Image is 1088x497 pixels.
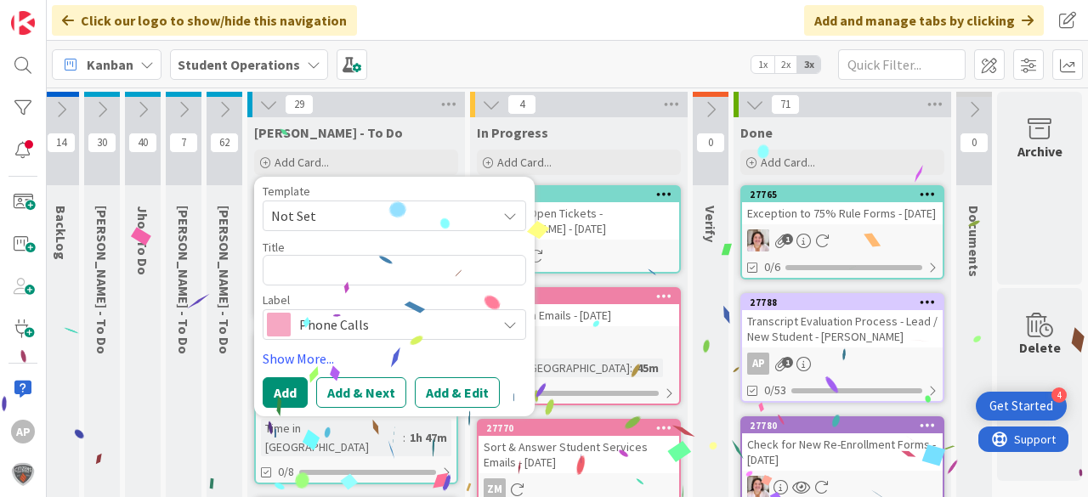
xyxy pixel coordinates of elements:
span: Documents [966,206,983,277]
div: Transcript Evaluation Process - Lead / New Student - [PERSON_NAME] [742,310,943,347]
div: 27759Process Open Tickets - [PERSON_NAME] - [DATE] [479,187,679,240]
div: Archive [1017,141,1062,161]
span: Add Card... [275,155,329,170]
span: 0/6 [764,258,780,276]
span: 14 [47,133,76,153]
div: 27770 [479,421,679,436]
div: Open Get Started checklist, remaining modules: 4 [976,392,1067,421]
span: Phone Calls [299,313,488,336]
span: 0/53 [764,381,786,399]
span: Support [36,3,77,23]
span: 1 [782,234,793,245]
span: Add Card... [497,155,552,170]
div: Get Started [989,398,1053,415]
span: Amanda - To Do [254,124,403,141]
div: 27780 [750,420,943,432]
div: 27759 [479,187,679,202]
div: 27765Exception to 75% Rule Forms - [DATE] [742,187,943,224]
span: Kanban [87,54,133,75]
span: 3x [797,56,820,73]
div: EW [479,245,679,267]
span: Jho - To Do [134,206,151,275]
span: 62 [210,133,239,153]
span: 71 [771,94,800,115]
span: Verify [702,206,719,242]
img: EW [747,229,769,251]
span: : [403,428,405,447]
img: Visit kanbanzone.com [11,11,35,35]
div: Process Open Tickets - [PERSON_NAME] - [DATE] [479,202,679,240]
span: 0 [696,133,725,153]
span: Eric - To Do [216,206,233,354]
div: 27765 [742,187,943,202]
span: Add Card... [761,155,815,170]
div: 1h 47m [405,428,451,447]
span: 29 [285,94,314,115]
div: 27769Zmorrison Emails - [DATE] [479,289,679,326]
span: In Progress [477,124,548,141]
span: 0/8 [278,463,294,481]
div: 27788 [750,297,943,308]
div: AP [11,420,35,443]
div: 27769 [486,291,679,302]
div: AP [747,353,769,375]
a: 27759Process Open Tickets - [PERSON_NAME] - [DATE]EW [477,185,681,274]
div: Delete [1019,337,1061,358]
div: 27770Sort & Answer Student Services Emails - [DATE] [479,421,679,473]
span: 0 [960,133,989,153]
a: Show More... [263,348,526,369]
input: Quick Filter... [838,49,966,80]
div: 27759 [486,189,679,200]
span: 2x [774,56,797,73]
div: 4 [1051,387,1067,403]
div: Sort & Answer Student Services Emails - [DATE] [479,436,679,473]
b: Student Operations [178,56,300,73]
span: Label [263,294,290,306]
span: 1x [751,56,774,73]
div: 27765 [750,189,943,200]
div: 27788Transcript Evaluation Process - Lead / New Student - [PERSON_NAME] [742,295,943,347]
span: 7 [169,133,198,153]
div: 27788 [742,295,943,310]
div: 45m [632,359,663,377]
a: 27769Zmorrison Emails - [DATE]ZMTime in [GEOGRAPHIC_DATA]:45m0/3 [477,287,681,405]
span: 30 [88,133,116,153]
a: 27788Transcript Evaluation Process - Lead / New Student - [PERSON_NAME]AP0/53 [740,293,944,403]
div: Add and manage tabs by clicking [804,5,1044,36]
span: 1 [782,357,793,368]
span: Template [263,185,310,197]
div: Zmorrison Emails - [DATE] [479,304,679,326]
label: Title [263,240,285,255]
div: 27780 [742,418,943,433]
span: Not Set [271,205,484,227]
div: 27770 [486,422,679,434]
span: Zaida - To Do [175,206,192,354]
div: Click our logo to show/hide this navigation [52,5,357,36]
img: avatar [11,462,35,486]
span: Done [740,124,773,141]
div: AP [742,353,943,375]
span: Emilie - To Do [93,206,110,354]
span: : [630,359,632,377]
button: Add & Edit [415,377,500,408]
div: 27780Check for New Re-Enrollment Forms - [DATE] [742,418,943,471]
div: Exception to 75% Rule Forms - [DATE] [742,202,943,224]
span: 4 [507,94,536,115]
div: ZM [479,331,679,353]
div: EW [742,229,943,251]
div: Time in [GEOGRAPHIC_DATA] [484,359,630,377]
div: 27769 [479,289,679,304]
div: Time in [GEOGRAPHIC_DATA] [261,419,403,456]
button: Add & Next [316,377,406,408]
div: Check for New Re-Enrollment Forms - [DATE] [742,433,943,471]
span: 40 [128,133,157,153]
span: BackLog [53,206,70,260]
a: 27765Exception to 75% Rule Forms - [DATE]EW0/6 [740,185,944,280]
button: Add [263,377,308,408]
